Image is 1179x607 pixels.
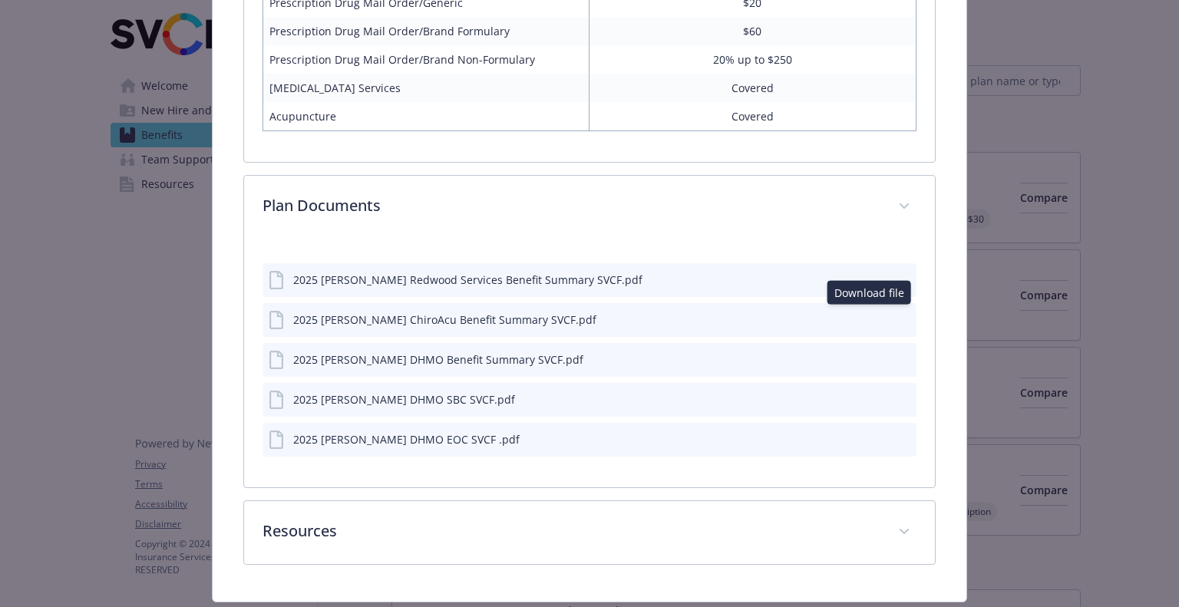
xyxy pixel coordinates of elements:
[244,501,934,564] div: Resources
[897,272,910,288] button: preview file
[872,272,884,288] button: download file
[263,17,589,45] td: Prescription Drug Mail Order/Brand Formulary
[263,74,589,102] td: [MEDICAL_DATA] Services
[589,74,916,102] td: Covered
[872,312,884,328] button: download file
[897,431,910,447] button: preview file
[872,431,884,447] button: download file
[263,102,589,131] td: Acupuncture
[872,351,884,368] button: download file
[293,391,515,407] div: 2025 [PERSON_NAME] DHMO SBC SVCF.pdf
[589,17,916,45] td: $60
[827,281,911,305] div: Download file
[897,391,910,407] button: preview file
[589,102,916,131] td: Covered
[589,45,916,74] td: 20% up to $250
[293,272,642,288] div: 2025 [PERSON_NAME] Redwood Services Benefit Summary SVCF.pdf
[293,312,596,328] div: 2025 [PERSON_NAME] ChiroAcu Benefit Summary SVCF.pdf
[897,312,910,328] button: preview file
[244,176,934,239] div: Plan Documents
[293,431,520,447] div: 2025 [PERSON_NAME] DHMO EOC SVCF .pdf
[263,45,589,74] td: Prescription Drug Mail Order/Brand Non-Formulary
[872,391,884,407] button: download file
[897,351,910,368] button: preview file
[263,194,879,217] p: Plan Documents
[244,239,934,487] div: Plan Documents
[293,351,583,368] div: 2025 [PERSON_NAME] DHMO Benefit Summary SVCF.pdf
[263,520,879,543] p: Resources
